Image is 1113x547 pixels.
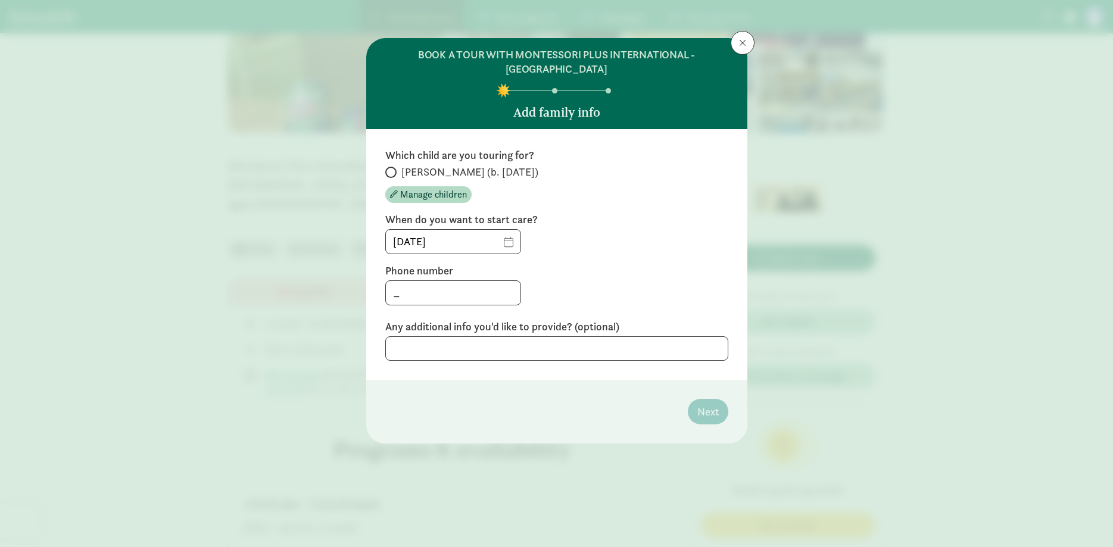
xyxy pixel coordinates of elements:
[385,48,728,76] h6: BOOK A TOUR WITH MONTESSORI PLUS INTERNATIONAL - [GEOGRAPHIC_DATA]
[385,320,728,334] label: Any additional info you'd like to provide? (optional)
[385,148,728,162] label: Which child are you touring for?
[385,186,472,203] button: Manage children
[688,399,728,424] button: Next
[400,187,467,202] span: Manage children
[386,281,520,305] input: 5555555555
[401,165,538,179] span: [PERSON_NAME] (b. [DATE])
[385,264,728,278] label: Phone number
[513,105,600,120] h5: Add family info
[697,404,719,420] span: Next
[385,212,728,227] label: When do you want to start care?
